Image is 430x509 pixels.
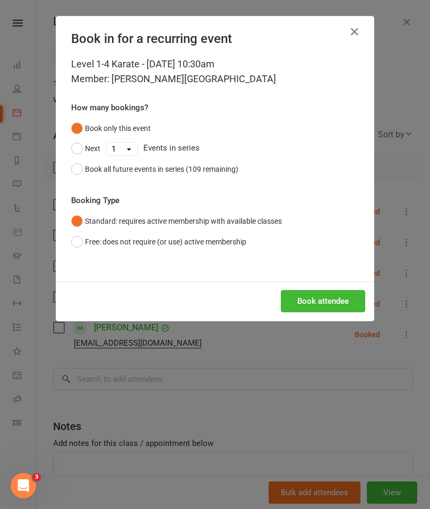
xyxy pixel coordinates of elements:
[346,23,363,40] button: Close
[71,194,119,207] label: Booking Type
[85,163,238,175] div: Book all future events in series (109 remaining)
[71,57,359,86] div: Level 1-4 Karate - [DATE] 10:30am Member: [PERSON_NAME][GEOGRAPHIC_DATA]
[71,31,359,46] h4: Book in for a recurring event
[71,159,238,179] button: Book all future events in series (109 remaining)
[71,118,151,138] button: Book only this event
[71,211,282,231] button: Standard: requires active membership with available classes
[71,101,148,114] label: How many bookings?
[71,138,359,159] div: Events in series
[11,473,36,498] iframe: Intercom live chat
[281,290,365,312] button: Book attendee
[71,232,246,252] button: Free: does not require (or use) active membership
[71,138,100,159] button: Next
[32,473,41,481] span: 3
